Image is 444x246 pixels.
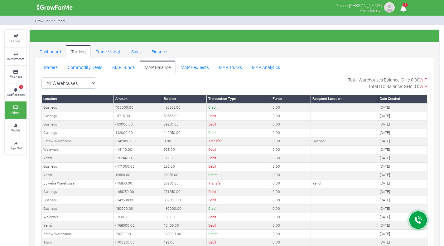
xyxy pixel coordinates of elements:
td: Credit [207,103,271,112]
td: [DATE] [378,120,427,129]
td: [DATE] [378,213,427,221]
a: Finances [5,66,27,83]
small: Sign Out [10,146,22,150]
img: growforme image [383,1,396,14]
td: Yendi [42,221,114,230]
small: Finances [9,74,22,79]
td: Debit [207,145,271,154]
td: [DATE] [378,179,427,188]
a: Trading [66,45,91,57]
small: Profile [11,128,20,132]
a: 1 [397,6,409,12]
td: - 15850.00 [114,179,162,188]
a: 1 Notifications [5,84,27,101]
td: - 166250.00 [114,188,162,196]
td: 142250.00 [162,129,207,137]
a: Profile [5,119,27,136]
td: 0.00 [271,213,311,221]
td: 0.00 [271,196,311,204]
th: Recipient Location [311,95,378,103]
p: Prince-[PERSON_NAME] [335,1,382,9]
span: WIP [419,83,427,89]
td: Debit [207,188,271,196]
td: 0.00 [271,230,311,238]
td: Gushegu [42,103,114,112]
td: Fataw Warehouse [42,230,114,238]
td: Transfer [207,137,271,145]
td: 450535.00 [162,103,207,112]
td: 15015.00 [162,213,207,221]
td: Debit [207,162,271,171]
th: Funds [271,95,311,103]
td: Gushegu [42,120,114,129]
td: 171250.00 [162,188,207,196]
td: Gushegu [42,188,114,196]
td: 0.00 [271,204,311,213]
a: Dashboard [35,45,66,57]
td: Debit [207,196,271,204]
td: Zuweira Warehouse [42,179,114,188]
a: Finance [147,45,172,57]
td: Debit [207,120,271,129]
i: Notifications [397,1,409,15]
td: Gushegu [311,137,378,145]
td: Gushegu [42,112,114,120]
a: Admin [5,101,27,119]
td: Debit [207,213,271,221]
td: 0.00 [271,137,311,145]
td: [DATE] [378,162,427,171]
td: 11.00 [162,154,207,162]
td: - 14110.00 [114,145,162,154]
td: 0.00 [271,145,311,154]
td: [DATE] [378,204,427,213]
td: Credit [207,171,271,179]
td: 50535.00 [162,112,207,120]
td: Debit [207,112,271,120]
td: 0.00 [162,137,207,145]
small: Grow For Me Panel [35,18,65,23]
td: 10405.00 [162,221,207,230]
small: Investments [7,57,24,61]
td: [DATE] [378,154,427,162]
span: 1 [403,3,408,7]
th: Amount [114,95,162,103]
span: WIP [419,77,427,83]
td: 480000.00 [162,204,207,213]
img: growforme image [35,1,75,14]
a: Sales [126,45,147,57]
td: Transfer [207,179,271,188]
td: 0.00 [271,154,311,162]
a: MAP Analytics [247,61,285,73]
small: Administrator [360,8,382,12]
td: 480000.00 [114,204,162,213]
td: Debit [207,221,271,230]
td: Credit [207,230,271,238]
td: [DATE] [378,171,427,179]
td: 0.00 [271,120,311,129]
td: [DATE] [378,221,427,230]
td: 0.00 [271,171,311,179]
td: 15850.00 [114,171,162,179]
td: Debit [207,154,271,162]
td: [DATE] [378,137,427,145]
a: Sign Out [5,137,27,155]
span: 1 [19,85,23,89]
td: - 8715.00 [114,112,162,120]
td: 0.00 [271,188,311,196]
td: Gushegu [42,196,114,204]
a: MAP Funds [107,61,140,73]
a: Trade Mangt. [91,45,126,57]
td: 337500.00 [162,196,207,204]
td: 0.00 [271,221,311,230]
td: - 142000.00 [114,137,162,145]
td: Credit [207,129,271,137]
td: [DATE] [378,196,427,204]
td: Yendi [311,179,378,188]
td: [DATE] [378,188,427,196]
td: - 171000.00 [114,162,162,171]
th: Transaction Type [207,95,271,103]
td: 59250.00 [162,120,207,129]
td: - 168000.00 [114,221,162,230]
a: Farms [5,30,27,47]
td: Fataw Warehouse [42,137,114,145]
